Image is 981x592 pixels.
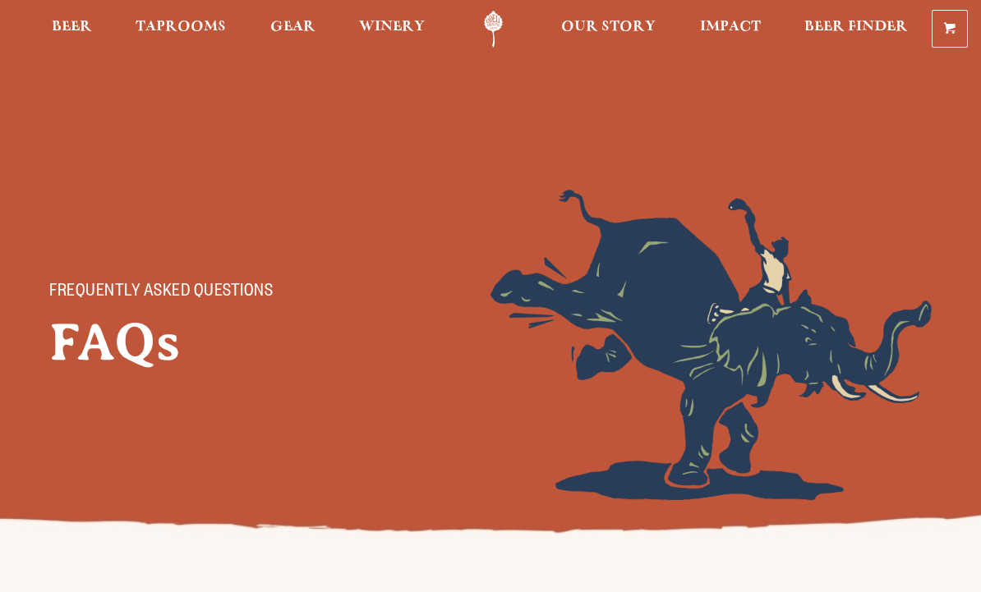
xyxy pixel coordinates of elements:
h2: FAQs [49,313,444,372]
a: Winery [348,11,435,48]
span: Impact [700,21,761,34]
a: Gear [260,11,326,48]
span: Beer [52,21,92,34]
p: FREQUENTLY ASKED QUESTIONS [49,283,411,303]
span: Beer Finder [804,21,908,34]
a: Impact [689,11,771,48]
span: Our Story [561,21,656,34]
span: Taprooms [136,21,226,34]
a: Our Story [550,11,666,48]
a: Taprooms [125,11,237,48]
span: Gear [270,21,315,34]
a: Beer [41,11,103,48]
span: Winery [359,21,425,34]
a: Beer Finder [794,11,919,48]
img: Foreground404 [490,190,932,500]
a: Odell Home [463,11,524,48]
